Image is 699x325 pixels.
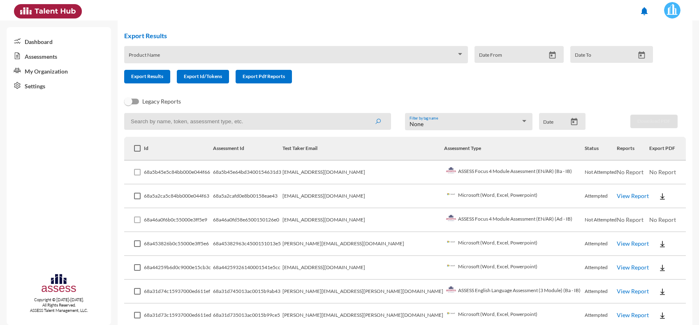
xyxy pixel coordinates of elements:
td: 68a453826b0c55000e3ff5e6 [144,232,213,256]
td: Attempted [585,256,617,280]
span: Export Pdf Reports [243,73,285,79]
th: Status [585,137,617,161]
td: Microsoft (Word, Excel, Powerpoint) [444,256,585,280]
td: Attempted [585,232,617,256]
td: Microsoft (Word, Excel, Powerpoint) [444,232,585,256]
td: 68a44259b6d0c9000e15cb3c [144,256,213,280]
td: [EMAIL_ADDRESS][DOMAIN_NAME] [282,256,444,280]
span: No Report [649,216,676,223]
span: Export Results [131,73,163,79]
p: Copyright © [DATE]-[DATE]. All Rights Reserved. ASSESS Talent Management, LLC. [7,297,111,313]
a: Dashboard [7,34,111,48]
button: Download PDF [630,115,678,128]
td: Attempted [585,184,617,208]
td: [PERSON_NAME][EMAIL_ADDRESS][DOMAIN_NAME] [282,232,444,256]
td: ASSESS Focus 4 Module Assessment (EN/AR) (Ba - IB) [444,161,585,184]
td: [PERSON_NAME][EMAIL_ADDRESS][PERSON_NAME][DOMAIN_NAME] [282,280,444,304]
th: Export PDF [649,137,686,161]
td: 68a5b45e5c84bb000e044f66 [144,161,213,184]
td: 68a46a0f6b0c55000e3ff5e9 [144,208,213,232]
button: Open calendar [634,51,649,60]
a: View Report [617,288,649,295]
td: 68a31d745013ac0015b9ab43 [213,280,282,304]
span: Download PDF [637,118,671,124]
a: My Organization [7,63,111,78]
td: 68a31d74c15937000ed611ef [144,280,213,304]
td: 68a5b45e64bd3400154631d3 [213,161,282,184]
a: View Report [617,240,649,247]
button: Export Results [124,70,170,83]
a: Settings [7,78,111,93]
a: View Report [617,192,649,199]
button: Open calendar [545,51,560,60]
th: Assessment Type [444,137,585,161]
button: Export Pdf Reports [236,70,292,83]
td: ASSESS English Language Assessment (3 Module) (Ba - IB) [444,280,585,304]
td: 68a44259326140001541e5cc [213,256,282,280]
td: 68a45382963c4500151013e5 [213,232,282,256]
span: Legacy Reports [142,97,181,106]
span: No Report [649,168,676,175]
td: [EMAIL_ADDRESS][DOMAIN_NAME] [282,208,444,232]
td: Not Attempted [585,161,617,184]
mat-icon: notifications [639,6,649,16]
h2: Export Results [124,32,660,39]
td: Not Attempted [585,208,617,232]
td: 68a5a2ca5c84bb000e044f63 [144,184,213,208]
td: 68a46a0fd58e6500150126e0 [213,208,282,232]
td: ASSESS Focus 4 Module Assessment (EN/AR) (Ad - IB) [444,208,585,232]
img: assesscompany-logo.png [41,273,77,295]
input: Search by name, token, assessment type, etc. [124,113,391,130]
td: Attempted [585,280,617,304]
span: None [410,120,424,127]
th: Reports [617,137,649,161]
th: Assessment Id [213,137,282,161]
span: Export Id/Tokens [184,73,222,79]
td: [EMAIL_ADDRESS][DOMAIN_NAME] [282,184,444,208]
td: 68a5a2cafd0e8b00158eae43 [213,184,282,208]
th: Id [144,137,213,161]
td: Microsoft (Word, Excel, Powerpoint) [444,184,585,208]
a: View Report [617,311,649,318]
span: No Report [617,168,643,175]
button: Export Id/Tokens [177,70,229,83]
th: Test Taker Email [282,137,444,161]
td: [EMAIL_ADDRESS][DOMAIN_NAME] [282,161,444,184]
a: View Report [617,264,649,271]
a: Assessments [7,48,111,63]
button: Open calendar [567,118,581,126]
span: No Report [617,216,643,223]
